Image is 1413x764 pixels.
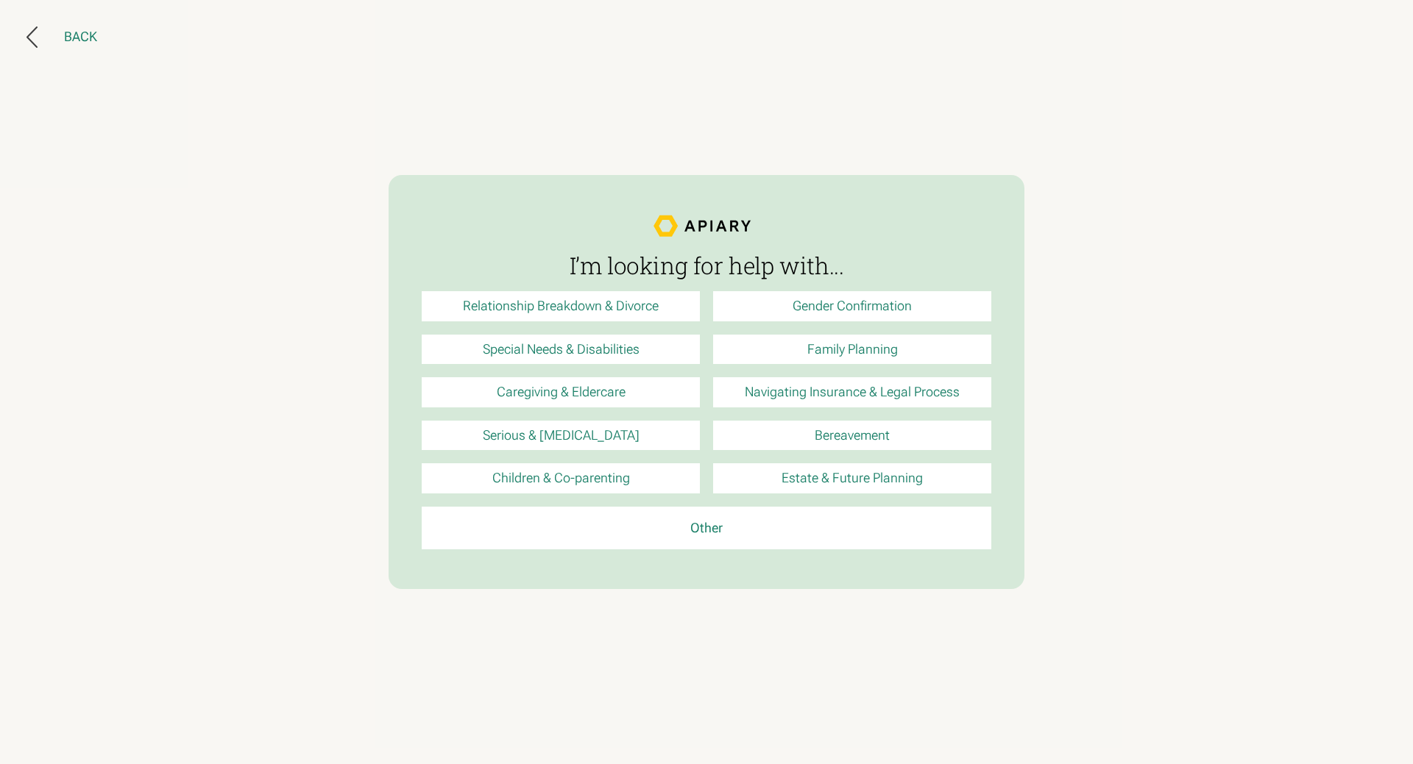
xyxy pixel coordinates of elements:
a: Navigating Insurance & Legal Process [713,377,991,407]
a: Caregiving & Eldercare [422,377,700,407]
a: Bereavement [713,421,991,451]
a: Serious & [MEDICAL_DATA] [422,421,700,451]
a: Family Planning [713,335,991,365]
a: Children & Co-parenting [422,463,700,493]
a: Other [422,507,991,550]
h3: I’m looking for help with... [422,253,991,279]
a: Estate & Future Planning [713,463,991,493]
a: Special Needs & Disabilities [422,335,700,365]
a: Relationship Breakdown & Divorce [422,291,700,321]
a: Gender Confirmation [713,291,991,321]
button: Back [26,26,97,48]
div: Back [64,29,97,46]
